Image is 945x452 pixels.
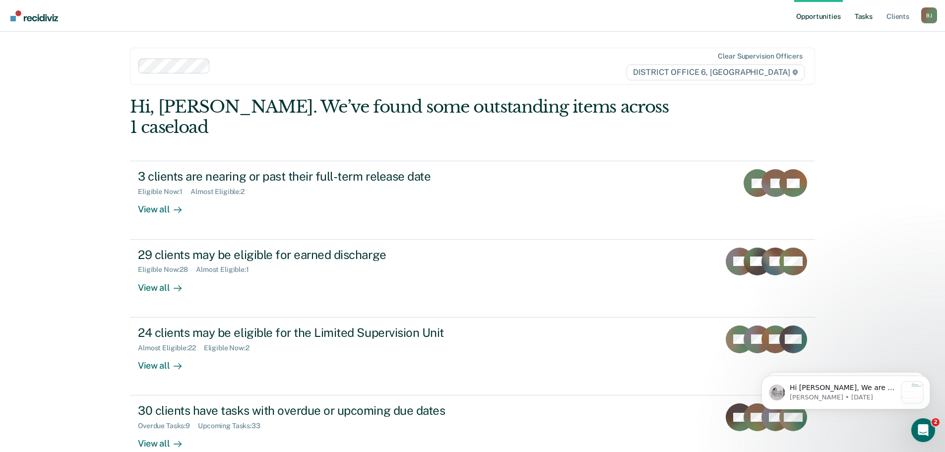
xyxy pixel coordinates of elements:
[204,344,257,352] div: Eligible Now : 2
[138,188,190,196] div: Eligible Now : 1
[747,356,945,425] iframe: Intercom notifications message
[718,52,802,61] div: Clear supervision officers
[911,418,935,442] iframe: Intercom live chat
[138,265,196,274] div: Eligible Now : 28
[130,97,678,137] div: Hi, [PERSON_NAME]. We’ve found some outstanding items across 1 caseload
[198,422,268,430] div: Upcoming Tasks : 33
[138,169,486,184] div: 3 clients are nearing or past their full-term release date
[130,161,815,239] a: 3 clients are nearing or past their full-term release dateEligible Now:1Almost Eligible:2View all
[932,418,940,426] span: 2
[138,352,193,371] div: View all
[130,318,815,395] a: 24 clients may be eligible for the Limited Supervision UnitAlmost Eligible:22Eligible Now:2View all
[196,265,257,274] div: Almost Eligible : 1
[190,188,252,196] div: Almost Eligible : 2
[627,65,805,80] span: DISTRICT OFFICE 6, [GEOGRAPHIC_DATA]
[138,430,193,450] div: View all
[138,196,193,215] div: View all
[921,7,937,23] div: B J
[921,7,937,23] button: Profile dropdown button
[138,274,193,293] div: View all
[138,422,198,430] div: Overdue Tasks : 9
[10,10,58,21] img: Recidiviz
[43,37,150,46] p: Message from Kim, sent 2w ago
[130,240,815,318] a: 29 clients may be eligible for earned dischargeEligible Now:28Almost Eligible:1View all
[138,403,486,418] div: 30 clients have tasks with overdue or upcoming due dates
[138,325,486,340] div: 24 clients may be eligible for the Limited Supervision Unit
[138,248,486,262] div: 29 clients may be eligible for earned discharge
[138,344,204,352] div: Almost Eligible : 22
[43,28,150,282] span: Hi [PERSON_NAME], We are so excited to announce a brand new feature: AI case note search! 📣 Findi...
